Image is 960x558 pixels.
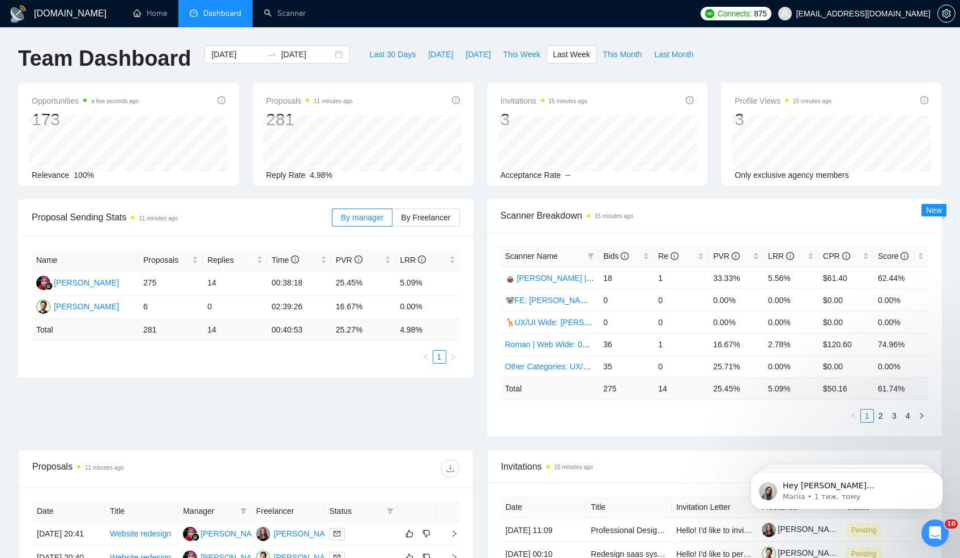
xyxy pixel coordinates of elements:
[603,48,642,61] span: This Month
[793,98,831,104] time: 15 minutes ago
[450,353,456,360] span: right
[505,362,710,371] a: Other Categories: UX/UI & Web design [PERSON_NAME]
[32,171,69,180] span: Relevance
[553,48,590,61] span: Last Week
[901,409,915,423] li: 4
[501,459,928,474] span: Invitations
[466,48,490,61] span: [DATE]
[139,295,203,319] td: 6
[36,278,119,287] a: D[PERSON_NAME]
[251,500,325,522] th: Freelancer
[585,248,596,265] span: filter
[110,529,171,538] a: Website redesign
[329,505,382,517] span: Status
[423,353,429,360] span: left
[395,271,459,295] td: 5.09%
[401,213,450,222] span: By Freelancer
[217,96,225,104] span: info-circle
[654,48,693,61] span: Last Month
[267,319,331,341] td: 00:40:53
[654,311,709,333] td: 0
[191,533,199,541] img: gigradar-bm.png
[818,289,873,311] td: $0.00
[735,171,849,180] span: Only exclusive agency members
[266,171,305,180] span: Reply Rate
[266,94,353,108] span: Proposals
[264,8,306,18] a: searchScanner
[713,252,740,261] span: PVR
[446,350,460,364] button: right
[888,409,901,423] li: 3
[874,410,887,422] a: 2
[331,319,395,341] td: 25.27 %
[732,252,740,260] span: info-circle
[281,48,332,61] input: End date
[709,267,763,289] td: 33.33%
[888,410,901,422] a: 3
[709,355,763,377] td: 25.71%
[183,529,266,538] a: D[PERSON_NAME]
[336,255,362,265] span: PVR
[850,412,857,419] span: left
[433,350,446,364] li: 1
[654,377,709,399] td: 14
[355,255,362,263] span: info-circle
[459,45,497,63] button: [DATE]
[873,311,928,333] td: 0.00%
[18,45,191,72] h1: Team Dashboard
[754,7,766,20] span: 875
[272,255,299,265] span: Time
[915,409,928,423] li: Next Page
[441,530,458,538] span: right
[599,267,654,289] td: 18
[178,500,251,522] th: Manager
[505,296,595,305] a: 🐨FE: [PERSON_NAME]
[818,377,873,399] td: $ 50.16
[586,518,672,542] td: Professional Design Enhancement for Existing Website
[32,210,332,224] span: Proposal Sending Stats
[671,252,679,260] span: info-circle
[505,252,558,261] span: Scanner Name
[654,333,709,355] td: 1
[763,267,818,289] td: 5.56%
[267,271,331,295] td: 00:38:18
[9,5,27,23] img: logo
[501,94,587,108] span: Invitations
[256,527,270,541] img: TB
[85,465,123,471] time: 11 minutes ago
[501,377,599,399] td: Total
[331,271,395,295] td: 25.45%
[32,109,139,130] div: 173
[945,519,958,529] span: 10
[36,276,50,290] img: D
[587,253,594,259] span: filter
[133,8,167,18] a: homeHome
[873,333,928,355] td: 74.96%
[762,548,843,557] a: [PERSON_NAME]
[183,527,197,541] img: D
[501,171,561,180] span: Acceptance Rate
[938,9,955,18] span: setting
[918,412,925,419] span: right
[823,252,850,261] span: CPR
[818,355,873,377] td: $0.00
[861,410,873,422] a: 1
[718,7,752,20] span: Connects:
[419,350,433,364] button: left
[314,98,352,104] time: 11 minutes ago
[654,355,709,377] td: 0
[139,215,177,222] time: 11 minutes ago
[36,301,119,310] a: RV[PERSON_NAME]
[91,98,138,104] time: a few seconds ago
[433,351,446,363] a: 1
[395,319,459,341] td: 4.98 %
[709,311,763,333] td: 0.00%
[400,255,426,265] span: LRR
[310,171,332,180] span: 4.98%
[105,522,178,546] td: Website redesign
[873,289,928,311] td: 0.00%
[143,254,190,266] span: Proposals
[420,527,433,540] button: dislike
[595,213,633,219] time: 15 minutes ago
[32,94,139,108] span: Opportunities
